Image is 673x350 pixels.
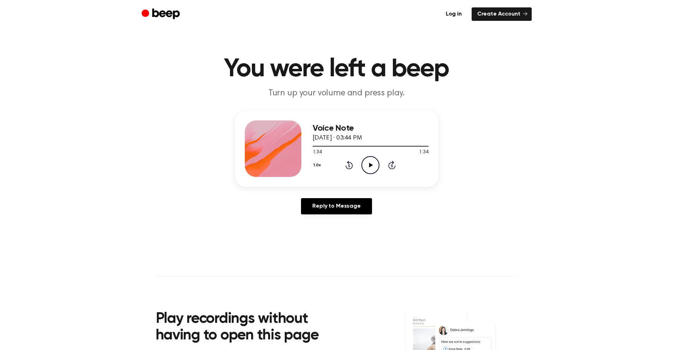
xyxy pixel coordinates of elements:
[313,135,362,141] span: [DATE] · 03:44 PM
[313,159,324,171] button: 1.0x
[201,88,472,99] p: Turn up your volume and press play.
[419,149,428,156] span: 1:34
[472,7,532,21] a: Create Account
[313,124,429,133] h3: Voice Note
[440,7,467,21] a: Log in
[301,198,372,214] a: Reply to Message
[156,311,346,344] h2: Play recordings without having to open this page
[313,149,322,156] span: 1:34
[142,7,182,21] a: Beep
[156,57,518,82] h1: You were left a beep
